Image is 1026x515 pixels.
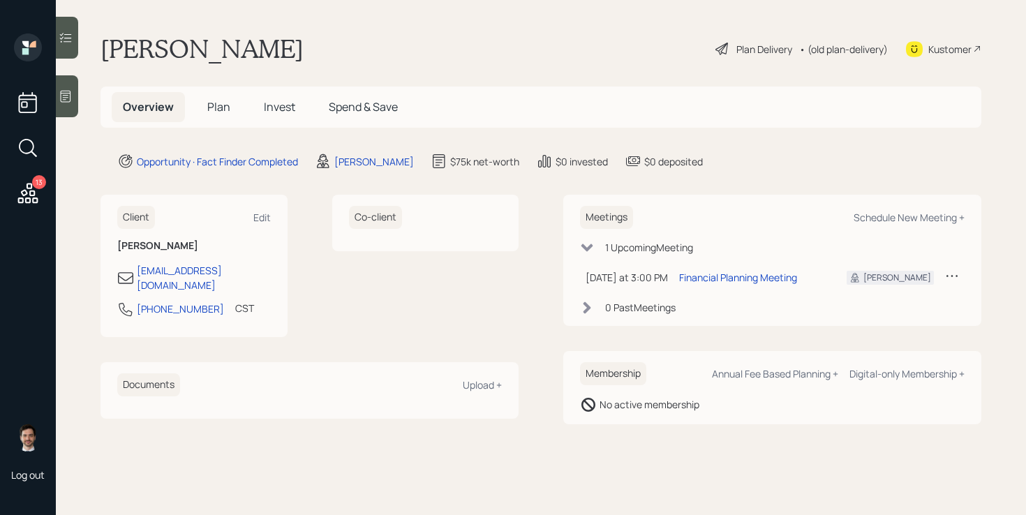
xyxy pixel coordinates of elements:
div: 1 Upcoming Meeting [605,240,693,255]
div: [PERSON_NAME] [863,271,931,284]
div: Opportunity · Fact Finder Completed [137,154,298,169]
div: Digital-only Membership + [849,367,965,380]
div: Plan Delivery [736,42,792,57]
div: $0 deposited [644,154,703,169]
h6: Co-client [349,206,402,229]
div: [PHONE_NUMBER] [137,301,224,316]
div: No active membership [600,397,699,412]
div: Annual Fee Based Planning + [712,367,838,380]
div: • (old plan-delivery) [799,42,888,57]
div: CST [235,301,254,315]
div: $0 invested [556,154,608,169]
div: 13 [32,175,46,189]
div: $75k net-worth [450,154,519,169]
h6: Membership [580,362,646,385]
div: Kustomer [928,42,972,57]
div: Upload + [463,378,502,391]
h6: Meetings [580,206,633,229]
div: Schedule New Meeting + [854,211,965,224]
div: [DATE] at 3:00 PM [586,270,668,285]
span: Overview [123,99,174,114]
h6: [PERSON_NAME] [117,240,271,252]
div: Financial Planning Meeting [679,270,797,285]
img: jonah-coleman-headshot.png [14,424,42,451]
div: [PERSON_NAME] [334,154,414,169]
h6: Documents [117,373,180,396]
div: Log out [11,468,45,482]
h6: Client [117,206,155,229]
span: Invest [264,99,295,114]
div: Edit [253,211,271,224]
span: Plan [207,99,230,114]
span: Spend & Save [329,99,398,114]
div: [EMAIL_ADDRESS][DOMAIN_NAME] [137,263,271,292]
div: 0 Past Meeting s [605,300,676,315]
h1: [PERSON_NAME] [101,33,304,64]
